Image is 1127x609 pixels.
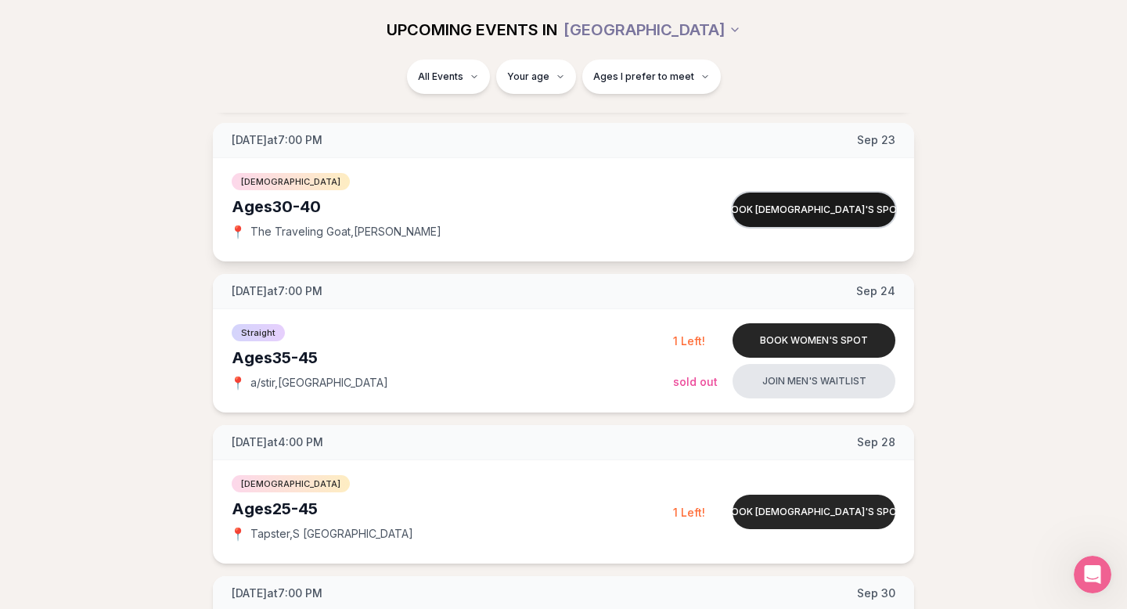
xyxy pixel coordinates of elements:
[733,364,895,398] button: Join men's waitlist
[232,196,673,218] div: Ages 30-40
[250,526,413,542] span: Tapster , S [GEOGRAPHIC_DATA]
[733,193,895,227] button: Book [DEMOGRAPHIC_DATA]'s spot
[407,59,490,94] button: All Events
[232,324,285,341] span: Straight
[1074,556,1111,593] iframe: Intercom live chat
[232,377,244,389] span: 📍
[857,132,895,148] span: Sep 23
[232,347,673,369] div: Ages 35-45
[232,132,322,148] span: [DATE] at 7:00 PM
[733,495,895,529] button: Book [DEMOGRAPHIC_DATA]'s spot
[250,375,388,391] span: a/stir , [GEOGRAPHIC_DATA]
[232,173,350,190] span: [DEMOGRAPHIC_DATA]
[418,70,463,83] span: All Events
[507,70,549,83] span: Your age
[232,586,322,601] span: [DATE] at 7:00 PM
[232,498,673,520] div: Ages 25-45
[673,334,705,348] span: 1 Left!
[563,13,741,47] button: [GEOGRAPHIC_DATA]
[857,586,895,601] span: Sep 30
[496,59,576,94] button: Your age
[673,375,718,388] span: Sold Out
[232,475,350,492] span: [DEMOGRAPHIC_DATA]
[593,70,694,83] span: Ages I prefer to meet
[582,59,721,94] button: Ages I prefer to meet
[733,323,895,358] button: Book women's spot
[857,434,895,450] span: Sep 28
[250,224,441,240] span: The Traveling Goat , [PERSON_NAME]
[387,19,557,41] span: UPCOMING EVENTS IN
[232,225,244,238] span: 📍
[856,283,895,299] span: Sep 24
[232,283,322,299] span: [DATE] at 7:00 PM
[232,528,244,540] span: 📍
[673,506,705,519] span: 1 Left!
[232,434,323,450] span: [DATE] at 4:00 PM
